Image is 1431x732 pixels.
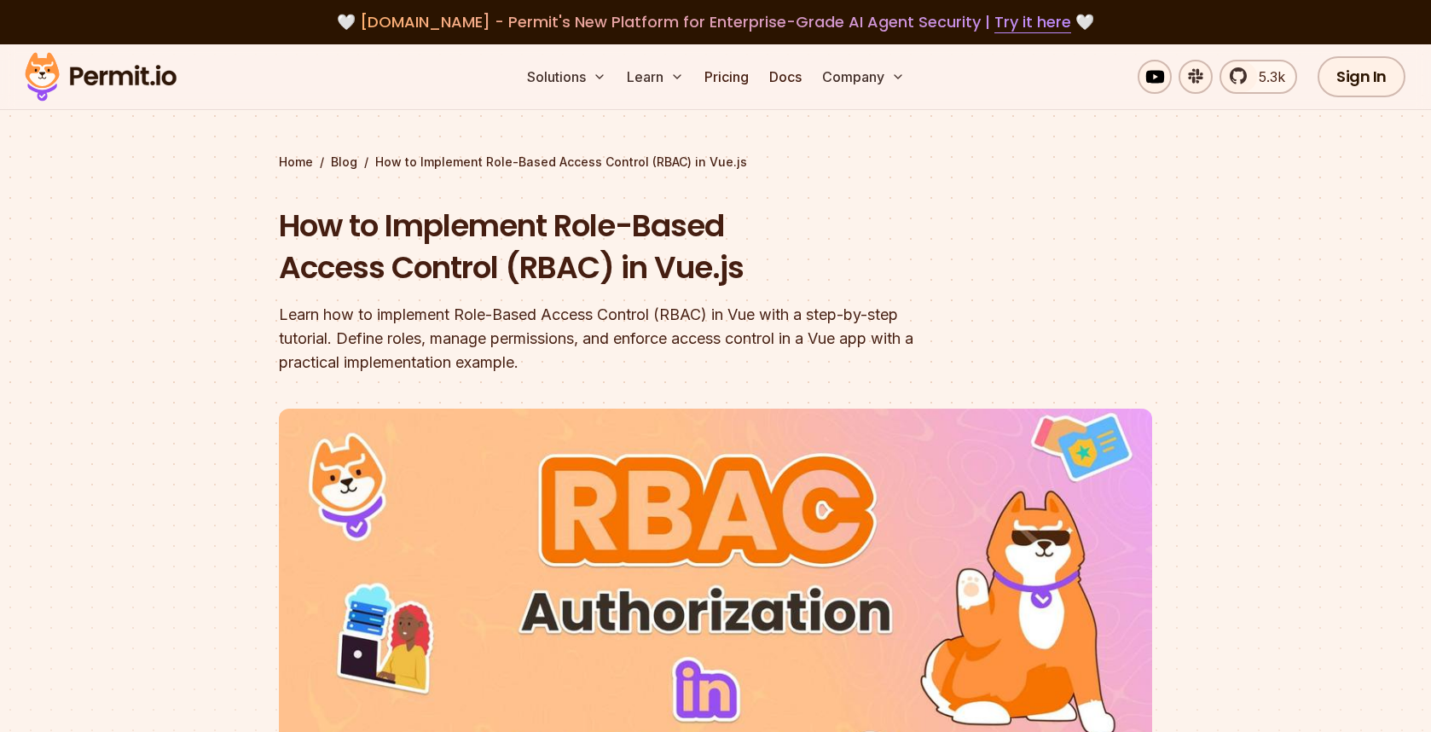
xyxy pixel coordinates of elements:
[17,48,184,106] img: Permit logo
[331,154,357,171] a: Blog
[815,60,912,94] button: Company
[698,60,756,94] a: Pricing
[1318,56,1405,97] a: Sign In
[41,10,1390,34] div: 🤍 🤍
[994,11,1071,33] a: Try it here
[279,303,934,375] div: Learn how to implement Role-Based Access Control (RBAC) in Vue with a step-by-step tutorial. Defi...
[1220,60,1297,94] a: 5.3k
[1249,67,1285,87] span: 5.3k
[279,154,1152,171] div: / /
[360,11,1071,32] span: [DOMAIN_NAME] - Permit's New Platform for Enterprise-Grade AI Agent Security |
[520,60,613,94] button: Solutions
[762,60,808,94] a: Docs
[620,60,691,94] button: Learn
[279,205,934,289] h1: How to Implement Role-Based Access Control (RBAC) in Vue.js
[279,154,313,171] a: Home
